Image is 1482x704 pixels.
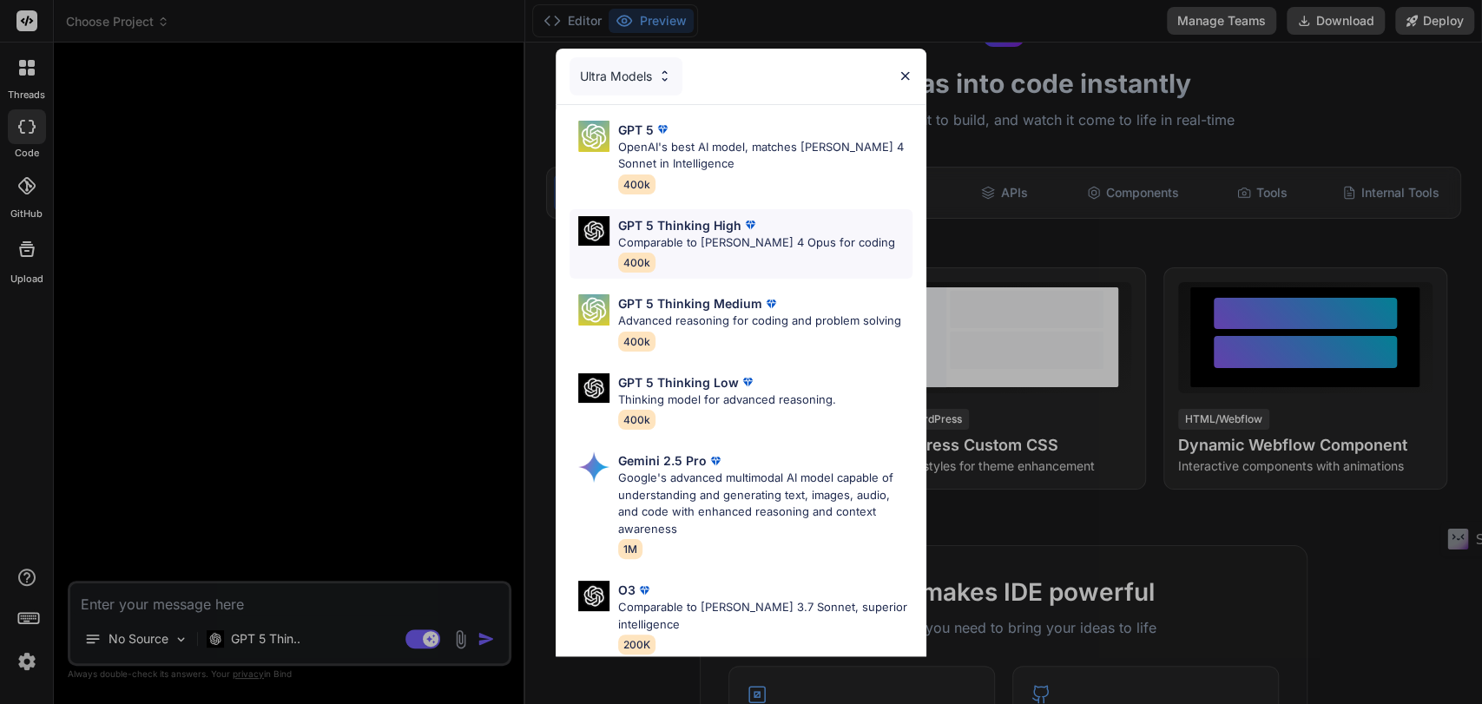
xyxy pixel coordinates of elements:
img: premium [739,373,756,391]
span: 1M [618,539,642,559]
img: premium [636,582,653,599]
img: premium [741,216,759,234]
span: 400k [618,174,655,194]
p: Gemini 2.5 Pro [618,451,707,470]
img: Pick Models [578,451,609,483]
span: 400k [618,410,655,430]
div: Ultra Models [570,57,682,95]
img: Pick Models [578,581,609,611]
p: Thinking model for advanced reasoning. [618,391,836,409]
p: GPT 5 Thinking Low [618,373,739,391]
img: Pick Models [578,373,609,404]
img: premium [762,295,780,313]
p: O3 [618,581,636,599]
span: 400k [618,332,655,352]
p: Advanced reasoning for coding and problem solving [618,313,901,330]
img: premium [654,121,671,138]
img: close [898,69,912,83]
p: GPT 5 Thinking Medium [618,294,762,313]
span: 400k [618,253,655,273]
img: Pick Models [578,216,609,247]
p: Comparable to [PERSON_NAME] 4 Opus for coding [618,234,895,252]
p: OpenAI's best AI model, matches [PERSON_NAME] 4 Sonnet in Intelligence [618,139,912,173]
p: GPT 5 Thinking High [618,216,741,234]
img: Pick Models [657,69,672,83]
img: Pick Models [578,294,609,326]
img: Pick Models [578,121,609,152]
p: Comparable to [PERSON_NAME] 3.7 Sonnet, superior intelligence [618,599,912,633]
img: premium [707,452,724,470]
p: Google's advanced multimodal AI model capable of understanding and generating text, images, audio... [618,470,912,537]
span: 200K [618,635,655,655]
p: GPT 5 [618,121,654,139]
